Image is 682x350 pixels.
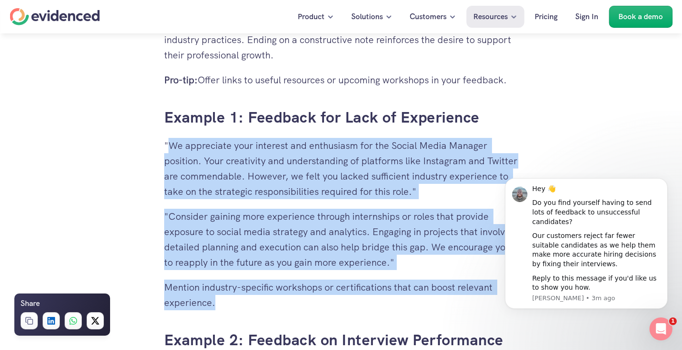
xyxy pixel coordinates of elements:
p: Customers [410,11,447,23]
a: Pricing [527,6,565,28]
iframe: Intercom notifications message [491,173,682,324]
p: Pricing [535,11,558,23]
p: "Consider gaining more experience through internships or roles that provide exposure to social me... [164,209,518,270]
strong: Pro-tip: [164,74,198,86]
p: Offer links to useful resources or upcoming workshops in your feedback. [164,72,518,88]
h6: Share [21,297,40,310]
a: Sign In [568,6,605,28]
p: Solutions [351,11,383,23]
p: Resources [473,11,508,23]
iframe: Intercom live chat [649,317,672,340]
p: Product [298,11,324,23]
p: Sign In [575,11,598,23]
p: Book a demo [618,11,663,23]
a: Book a demo [609,6,672,28]
a: Home [10,8,100,25]
span: 1 [669,317,677,325]
h3: Example 1: Feedback for Lack of Experience [164,107,518,128]
p: "We appreciate your interest and enthusiasm for the Social Media Manager position. Your creativit... [164,138,518,199]
p: Mention industry-specific workshops or certifications that can boost relevant experience. [164,280,518,310]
